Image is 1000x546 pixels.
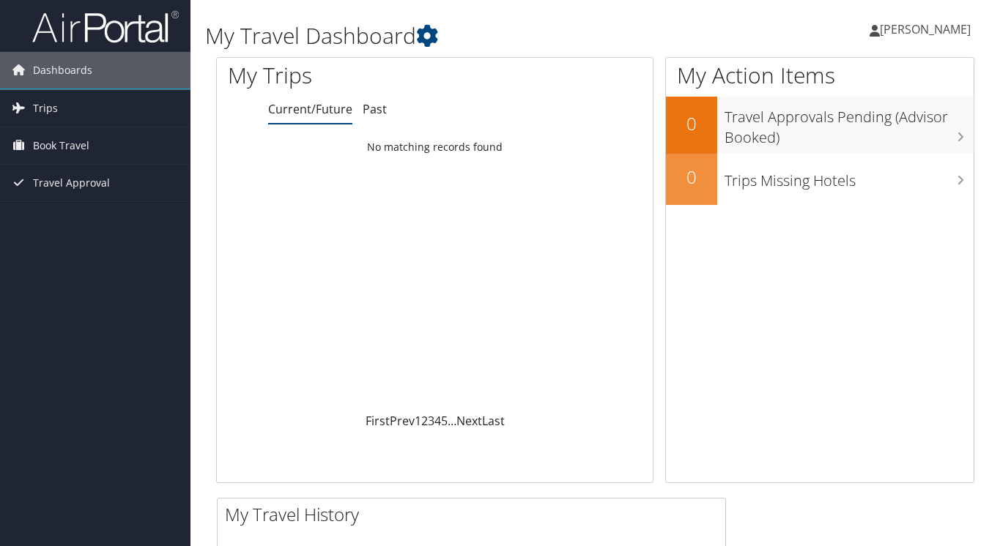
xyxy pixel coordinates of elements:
a: First [366,413,390,429]
h1: My Trips [228,60,460,91]
a: 0Trips Missing Hotels [666,154,974,205]
a: 1 [415,413,421,429]
span: [PERSON_NAME] [880,21,971,37]
span: Dashboards [33,52,92,89]
span: … [448,413,456,429]
h2: My Travel History [225,502,725,527]
a: 5 [441,413,448,429]
a: 4 [434,413,441,429]
a: Next [456,413,482,429]
h1: My Action Items [666,60,974,91]
img: airportal-logo.png [32,10,179,44]
a: Current/Future [268,101,352,117]
a: [PERSON_NAME] [870,7,985,51]
span: Trips [33,90,58,127]
a: Last [482,413,505,429]
a: 0Travel Approvals Pending (Advisor Booked) [666,97,974,153]
a: 3 [428,413,434,429]
a: 2 [421,413,428,429]
td: No matching records found [217,134,653,160]
h3: Travel Approvals Pending (Advisor Booked) [725,100,974,148]
h3: Trips Missing Hotels [725,163,974,191]
h1: My Travel Dashboard [205,20,725,51]
h2: 0 [666,111,717,136]
span: Book Travel [33,127,89,164]
a: Prev [390,413,415,429]
h2: 0 [666,165,717,190]
a: Past [363,101,387,117]
span: Travel Approval [33,165,110,201]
